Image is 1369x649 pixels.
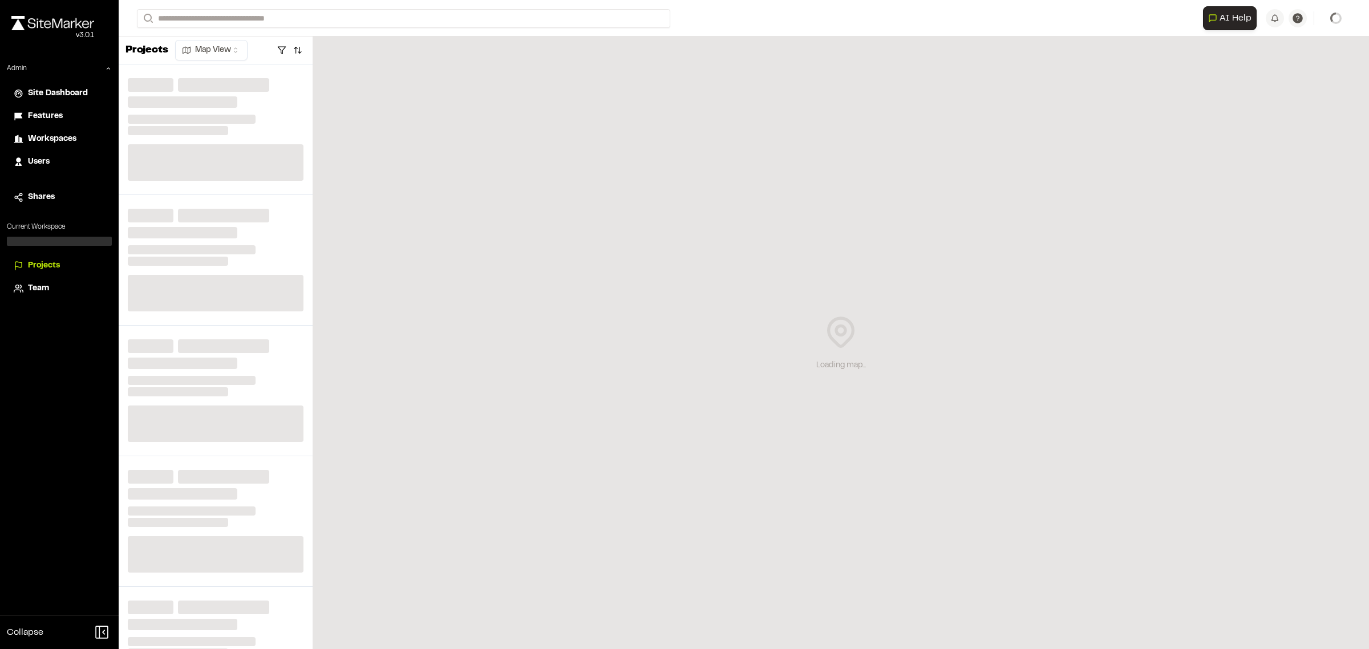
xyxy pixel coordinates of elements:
[7,222,112,232] p: Current Workspace
[28,259,60,272] span: Projects
[7,63,27,74] p: Admin
[28,87,88,100] span: Site Dashboard
[11,30,94,40] div: Oh geez...please don't...
[11,16,94,30] img: rebrand.png
[137,9,157,28] button: Search
[14,191,105,204] a: Shares
[1203,6,1257,30] button: Open AI Assistant
[28,282,49,295] span: Team
[14,133,105,145] a: Workspaces
[14,110,105,123] a: Features
[28,156,50,168] span: Users
[1220,11,1251,25] span: AI Help
[28,191,55,204] span: Shares
[14,259,105,272] a: Projects
[1203,6,1261,30] div: Open AI Assistant
[125,43,168,58] p: Projects
[816,359,866,372] div: Loading map...
[28,110,63,123] span: Features
[14,87,105,100] a: Site Dashboard
[14,156,105,168] a: Users
[7,626,43,639] span: Collapse
[14,282,105,295] a: Team
[28,133,76,145] span: Workspaces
